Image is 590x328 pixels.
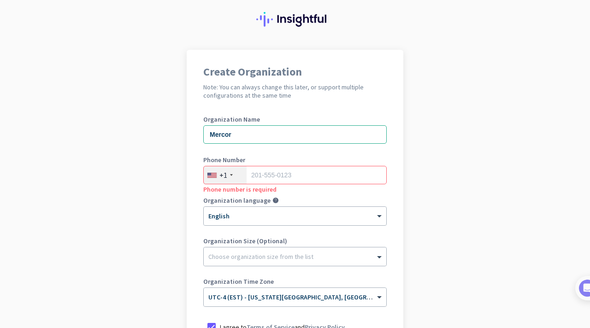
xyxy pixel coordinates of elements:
img: Insightful [256,12,334,27]
h2: Note: You can always change this later, or support multiple configurations at the same time [203,83,387,100]
label: Phone Number [203,157,387,163]
input: 201-555-0123 [203,166,387,184]
input: What is the name of your organization? [203,125,387,144]
i: help [272,197,279,204]
label: Organization Size (Optional) [203,238,387,244]
span: Phone number is required [203,185,277,193]
label: Organization language [203,197,271,204]
label: Organization Name [203,116,387,123]
div: +1 [219,170,227,180]
h1: Create Organization [203,66,387,77]
label: Organization Time Zone [203,278,387,285]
